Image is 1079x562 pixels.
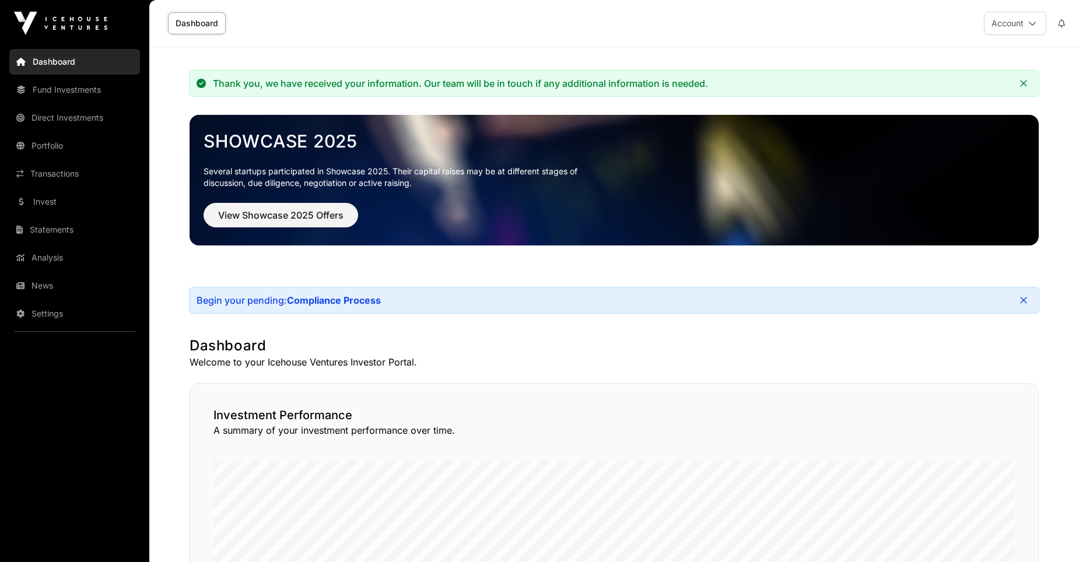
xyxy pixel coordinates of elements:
a: Invest [9,189,140,215]
p: A summary of your investment performance over time. [213,423,1015,437]
a: View Showcase 2025 Offers [204,215,358,226]
img: Icehouse Ventures Logo [14,12,107,35]
a: Analysis [9,245,140,271]
button: Account [984,12,1046,35]
div: Thank you, we have received your information. Our team will be in touch if any additional informa... [213,78,708,89]
div: Begin your pending: [197,294,381,306]
button: View Showcase 2025 Offers [204,203,358,227]
a: Dashboard [9,49,140,75]
a: Portfolio [9,133,140,159]
button: Close [1015,292,1032,308]
a: News [9,273,140,298]
h2: Investment Performance [213,407,1015,423]
p: Welcome to your Icehouse Ventures Investor Portal. [190,355,1039,369]
a: Showcase 2025 [204,131,1025,152]
a: Direct Investments [9,105,140,131]
span: View Showcase 2025 Offers [218,208,344,222]
a: Fund Investments [9,77,140,103]
iframe: Chat Widget [1021,506,1079,562]
button: Close [1015,75,1032,92]
a: Settings [9,301,140,326]
h1: Dashboard [190,336,1039,355]
a: Compliance Process [287,294,381,306]
a: Statements [9,217,140,243]
p: Several startups participated in Showcase 2025. Their capital raises may be at different stages o... [204,166,595,189]
a: Dashboard [168,12,226,34]
img: Showcase 2025 [190,115,1039,245]
a: Transactions [9,161,140,187]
